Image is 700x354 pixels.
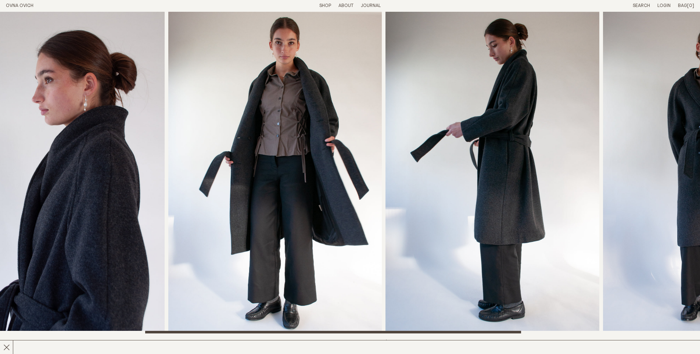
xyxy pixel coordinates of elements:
div: 4 / 6 [385,12,599,333]
div: 3 / 6 [168,12,382,333]
a: Home [6,3,33,8]
a: Shop [319,3,331,8]
img: Haven Coat [168,12,382,333]
summary: About [338,3,353,9]
span: [0] [687,3,694,8]
a: Login [657,3,671,8]
a: Journal [361,3,381,8]
h2: Haven Coat [6,339,173,350]
a: Search [633,3,650,8]
span: $950.00 [385,340,405,344]
span: Bag [678,3,687,8]
img: Haven Coat [385,12,599,333]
